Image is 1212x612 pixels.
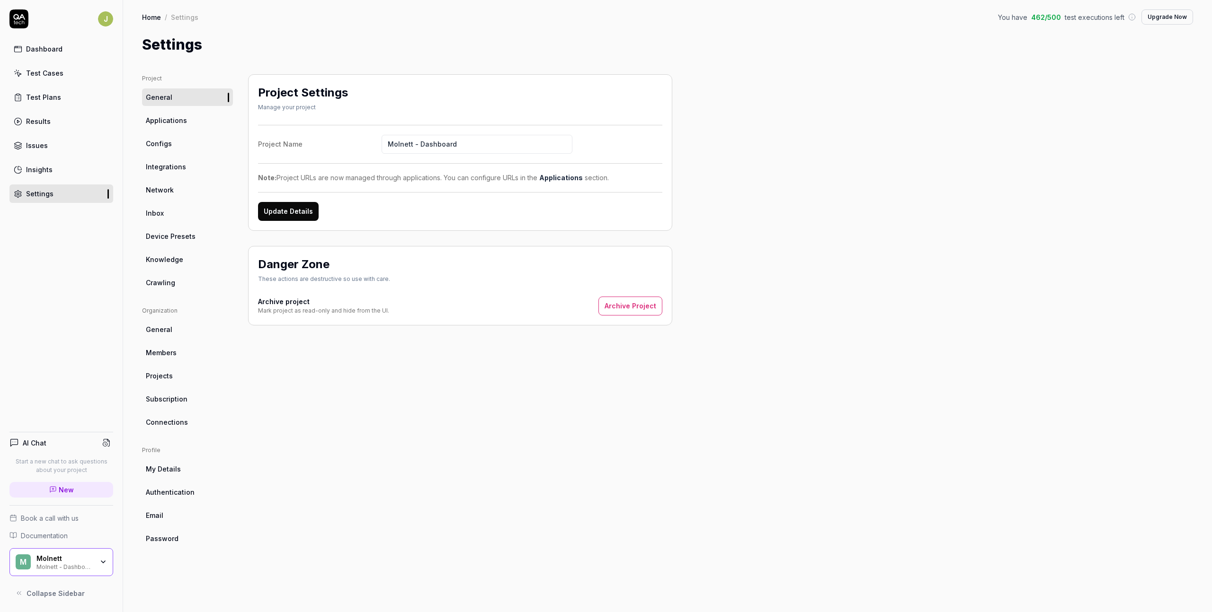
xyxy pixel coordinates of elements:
[26,116,51,126] div: Results
[142,306,233,315] div: Organization
[146,278,175,288] span: Crawling
[382,135,572,154] input: Project Name
[142,251,233,268] a: Knowledge
[146,254,183,264] span: Knowledge
[598,297,662,315] button: Archive Project
[146,533,178,543] span: Password
[258,306,389,315] div: Mark project as read-only and hide from the UI.
[146,185,174,195] span: Network
[98,9,113,28] button: J
[142,88,233,106] a: General
[146,348,177,358] span: Members
[165,12,167,22] div: /
[142,181,233,199] a: Network
[21,531,68,541] span: Documentation
[146,394,187,404] span: Subscription
[9,112,113,131] a: Results
[142,135,233,152] a: Configs
[9,531,113,541] a: Documentation
[146,139,172,149] span: Configs
[16,554,31,569] span: M
[26,92,61,102] div: Test Plans
[142,12,161,22] a: Home
[146,208,164,218] span: Inbox
[142,446,233,455] div: Profile
[146,510,163,520] span: Email
[9,457,113,474] p: Start a new chat to ask questions about your project
[9,548,113,577] button: MMolnettMolnett - Dashboard
[539,174,583,182] a: Applications
[146,464,181,474] span: My Details
[146,162,186,172] span: Integrations
[26,165,53,175] div: Insights
[258,297,389,306] h4: Archive project
[1031,12,1061,22] span: 462 / 500
[146,92,172,102] span: General
[98,11,113,26] span: J
[36,562,93,570] div: Molnett - Dashboard
[142,227,233,245] a: Device Presets
[142,274,233,291] a: Crawling
[142,460,233,478] a: My Details
[26,189,53,199] div: Settings
[258,173,662,183] div: Project URLs are now managed through applications. You can configure URLs in the section.
[146,115,187,125] span: Applications
[142,34,202,55] h1: Settings
[26,44,62,54] div: Dashboard
[142,74,233,83] div: Project
[23,438,46,448] h4: AI Chat
[9,513,113,523] a: Book a call with us
[9,64,113,82] a: Test Cases
[142,367,233,385] a: Projects
[142,483,233,501] a: Authentication
[36,554,93,563] div: Molnett
[1141,9,1193,25] button: Upgrade Now
[142,321,233,338] a: General
[142,158,233,175] a: Integrations
[258,275,390,283] div: These actions are destructive so use with care.
[9,160,113,179] a: Insights
[146,487,195,497] span: Authentication
[9,584,113,603] button: Collapse Sidebar
[258,103,348,112] div: Manage your project
[142,530,233,547] a: Password
[146,371,173,381] span: Projects
[1065,12,1124,22] span: test executions left
[258,256,330,273] h2: Danger Zone
[171,12,198,22] div: Settings
[142,344,233,361] a: Members
[258,139,382,149] div: Project Name
[142,112,233,129] a: Applications
[146,231,196,241] span: Device Presets
[26,140,48,150] div: Issues
[146,324,172,334] span: General
[9,88,113,106] a: Test Plans
[9,136,113,155] a: Issues
[258,202,319,221] button: Update Details
[142,204,233,222] a: Inbox
[258,84,348,101] h2: Project Settings
[59,485,74,495] span: New
[142,390,233,408] a: Subscription
[146,417,188,427] span: Connections
[21,513,79,523] span: Book a call with us
[142,413,233,431] a: Connections
[9,184,113,203] a: Settings
[9,40,113,58] a: Dashboard
[998,12,1027,22] span: You have
[258,174,276,182] strong: Note:
[142,507,233,524] a: Email
[26,68,63,78] div: Test Cases
[27,588,85,598] span: Collapse Sidebar
[9,482,113,498] a: New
